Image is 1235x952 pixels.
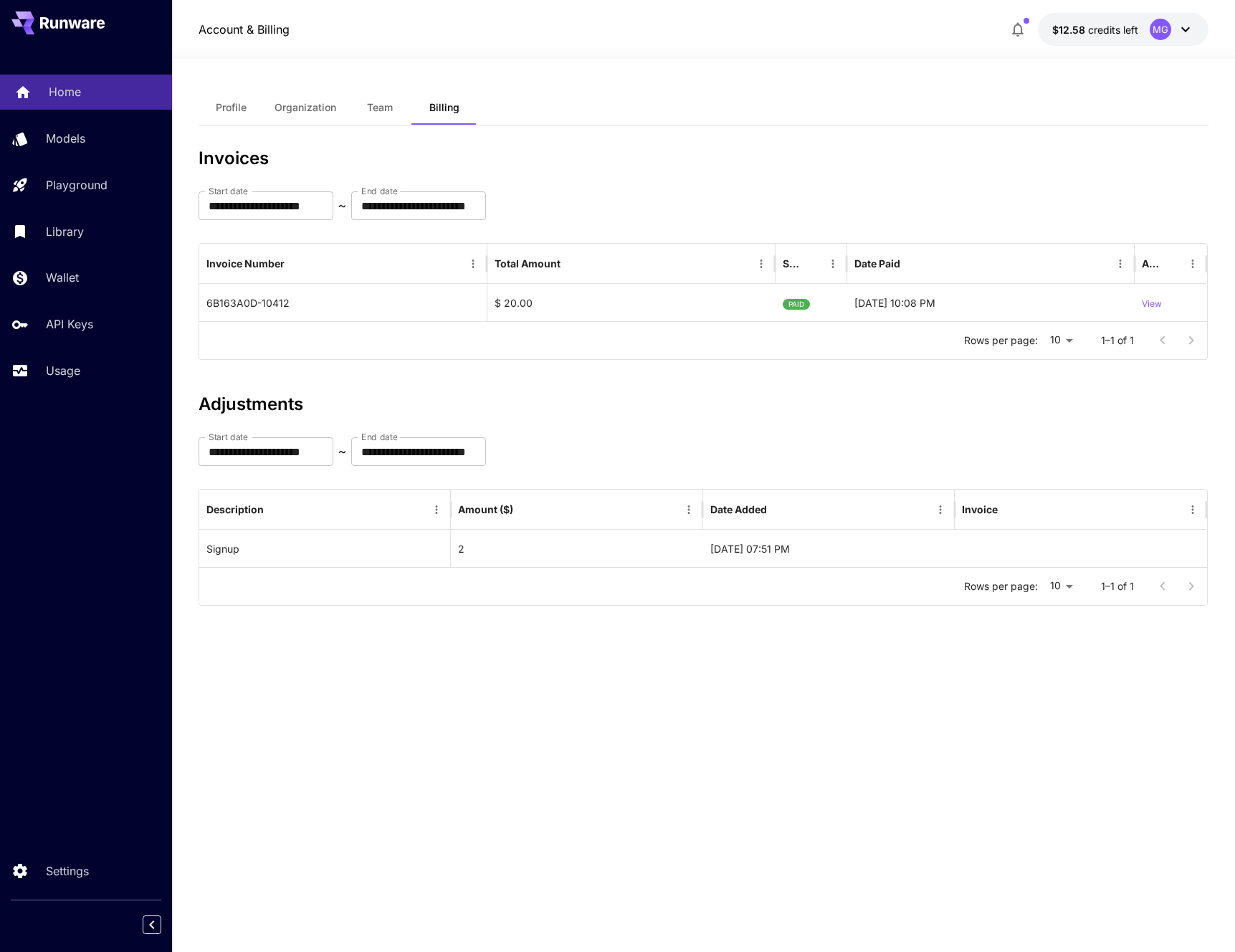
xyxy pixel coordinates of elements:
div: $12.5815 [1052,22,1138,37]
p: Usage [46,362,80,379]
button: Sort [515,500,535,520]
div: Amount ($) [458,503,513,515]
button: Menu [1183,254,1203,274]
div: 10 [1044,330,1078,351]
label: Start date [209,431,248,443]
div: $ 20.00 [487,284,776,321]
p: Rows per page: [964,579,1038,594]
button: Collapse sidebar [143,915,161,934]
div: Date Added [710,503,767,515]
div: 29-08-2025 07:51 PM [703,530,955,567]
button: Sort [768,500,788,520]
div: Status [783,257,801,270]
button: Sort [562,254,582,274]
button: Sort [999,500,1019,520]
div: Invoice Number [206,257,285,270]
button: Menu [930,500,950,520]
p: Library [46,223,84,240]
button: Menu [823,254,843,274]
label: Start date [209,185,248,197]
button: Sort [265,500,285,520]
p: Models [46,130,85,147]
div: 6B163A0D-10412 [199,284,487,321]
div: Action [1142,257,1161,270]
p: Rows per page: [964,333,1038,348]
a: Account & Billing [199,21,290,38]
label: End date [361,185,397,197]
button: View [1142,285,1162,321]
p: Playground [46,176,108,194]
button: Sort [902,254,922,274]
p: ~ [338,443,346,460]
h3: Adjustments [199,394,1208,414]
span: Team [367,101,393,114]
button: Menu [679,500,699,520]
button: Menu [426,500,447,520]
div: Description [206,503,264,515]
p: Home [49,83,81,100]
h3: Invoices [199,148,1208,168]
button: $12.5815MG [1038,13,1208,46]
p: ~ [338,197,346,214]
p: 1–1 of 1 [1101,579,1134,594]
span: PAID [783,286,810,323]
span: $12.58 [1052,24,1088,36]
nav: breadcrumb [199,21,290,38]
div: Invoice [962,503,998,515]
span: credits left [1088,24,1138,36]
div: 10 [1044,576,1078,596]
span: Profile [216,101,247,114]
button: Menu [1183,500,1203,520]
p: API Keys [46,315,93,333]
div: Total Amount [495,257,561,270]
span: Organization [275,101,336,114]
div: Date Paid [854,257,900,270]
label: End date [361,431,397,443]
div: 2 [451,530,702,567]
span: Billing [429,101,459,114]
p: View [1142,297,1162,311]
button: Sort [1163,254,1183,274]
button: Sort [803,254,823,274]
p: Settings [46,862,89,880]
div: MG [1150,19,1171,40]
p: Signup [206,541,239,556]
div: Collapse sidebar [153,912,172,938]
button: Menu [1110,254,1130,274]
div: 29-08-2025 10:08 PM [847,284,1135,321]
button: Menu [463,254,483,274]
p: Wallet [46,269,79,286]
button: Sort [286,254,306,274]
button: Menu [751,254,771,274]
p: 1–1 of 1 [1101,333,1134,348]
